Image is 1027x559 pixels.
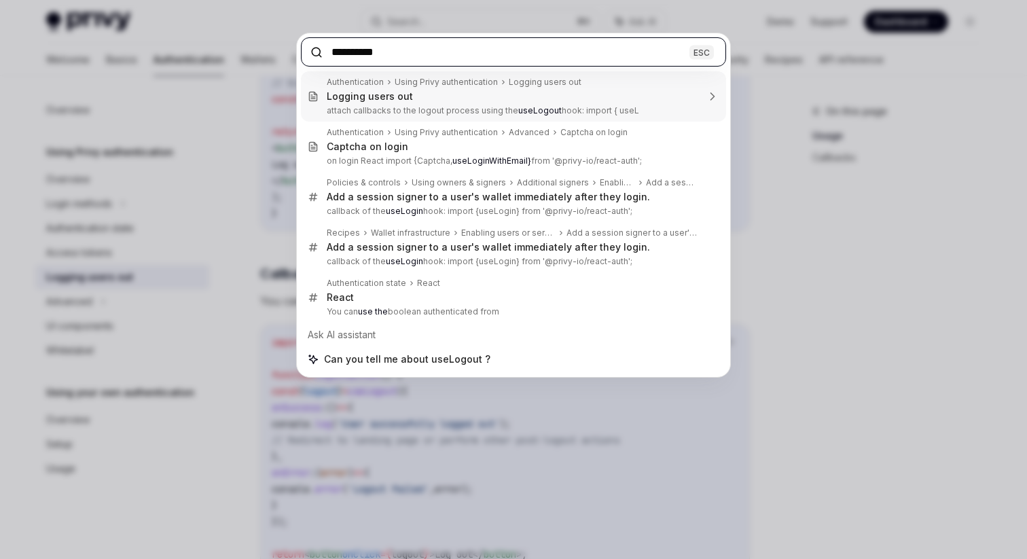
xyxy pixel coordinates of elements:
div: Authentication [327,127,384,138]
span: Can you tell me about useLogout ? [324,353,490,366]
p: You can boolean authenticated from [327,306,698,317]
div: Authentication [327,77,384,88]
div: Advanced [509,127,549,138]
p: callback of the hook: import {useLogin} from '@privy-io/react-auth'; [327,206,698,217]
div: React [327,291,354,304]
div: Captcha on login [327,141,408,153]
div: Additional signers [517,177,589,188]
div: Add a session signer to a user's wallet immediately after they login. [327,241,650,253]
div: Wallet infrastructure [371,228,450,238]
div: Enabling users or servers to execute transactions [461,228,556,238]
b: useLogout [518,105,562,115]
div: Using Privy authentication [395,127,498,138]
div: Captcha on login [560,127,628,138]
div: Authentication state [327,278,406,289]
div: Policies & controls [327,177,401,188]
div: Enabling users or servers to execute transactions [600,177,635,188]
b: useLogin [386,256,423,266]
div: Using Privy authentication [395,77,498,88]
b: use the [358,306,388,317]
p: on login React import {Captcha, from '@privy-io/react-auth'; [327,156,698,166]
div: Logging users out [509,77,581,88]
b: useLogin [386,206,423,216]
div: React [417,278,440,289]
b: useLoginWithEmail} [452,156,531,166]
div: Using owners & signers [412,177,506,188]
p: attach callbacks to the logout process using the hook: import { useL [327,105,698,116]
div: Add a session signer to a user's wallet immediately after they login. [566,228,698,238]
div: Add a session signer to a user's wallet immediately after they login. [327,191,650,203]
div: Logging users out [327,90,413,103]
div: Add a session signer to a user's wallet immediately after they login. [646,177,698,188]
p: callback of the hook: import {useLogin} from '@privy-io/react-auth'; [327,256,698,267]
div: Recipes [327,228,360,238]
div: Ask AI assistant [301,323,726,347]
